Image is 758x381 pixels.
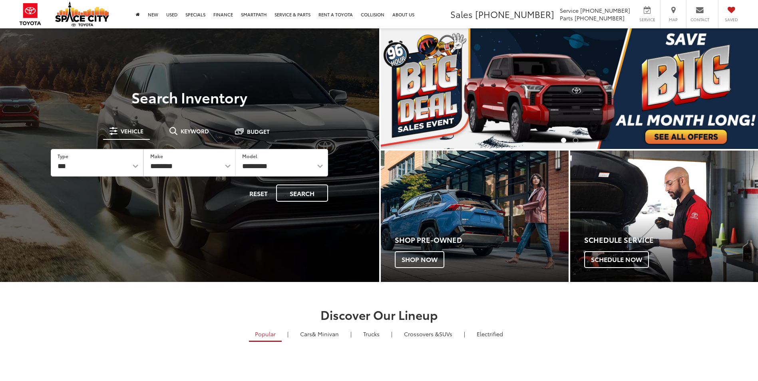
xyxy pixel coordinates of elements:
a: Popular [249,327,282,342]
h4: Shop Pre-Owned [395,236,569,244]
button: Click to view next picture. [701,44,758,133]
span: & Minivan [312,330,339,338]
span: Schedule Now [584,251,649,268]
div: Toyota [381,151,569,282]
li: | [462,330,467,338]
span: Shop Now [395,251,444,268]
h4: Schedule Service [584,236,758,244]
div: Toyota [570,151,758,282]
span: [PHONE_NUMBER] [580,6,630,14]
span: Budget [247,129,270,134]
a: SUVs [398,327,458,341]
span: Service [560,6,579,14]
li: | [285,330,290,338]
span: Map [664,17,682,22]
label: Type [58,153,68,159]
span: Keyword [181,128,209,134]
label: Make [150,153,163,159]
img: Space City Toyota [55,2,109,26]
li: | [389,330,394,338]
span: Crossovers & [404,330,439,338]
span: Contact [690,17,709,22]
span: [PHONE_NUMBER] [575,14,625,22]
span: Vehicle [121,128,143,134]
a: Electrified [471,327,509,341]
button: Search [276,185,328,202]
h2: Discover Our Lineup [97,308,661,321]
button: Reset [243,185,275,202]
span: [PHONE_NUMBER] [475,8,554,20]
li: Go to slide number 2. [573,138,578,143]
li: Go to slide number 1. [561,138,566,143]
span: Service [638,17,656,22]
a: Schedule Service Schedule Now [570,151,758,282]
a: Cars [294,327,345,341]
li: | [348,330,354,338]
h3: Search Inventory [34,89,346,105]
a: Trucks [357,327,386,341]
label: Model [242,153,257,159]
a: Shop Pre-Owned Shop Now [381,151,569,282]
span: Saved [722,17,740,22]
span: Parts [560,14,573,22]
button: Click to view previous picture. [381,44,438,133]
span: Sales [450,8,473,20]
